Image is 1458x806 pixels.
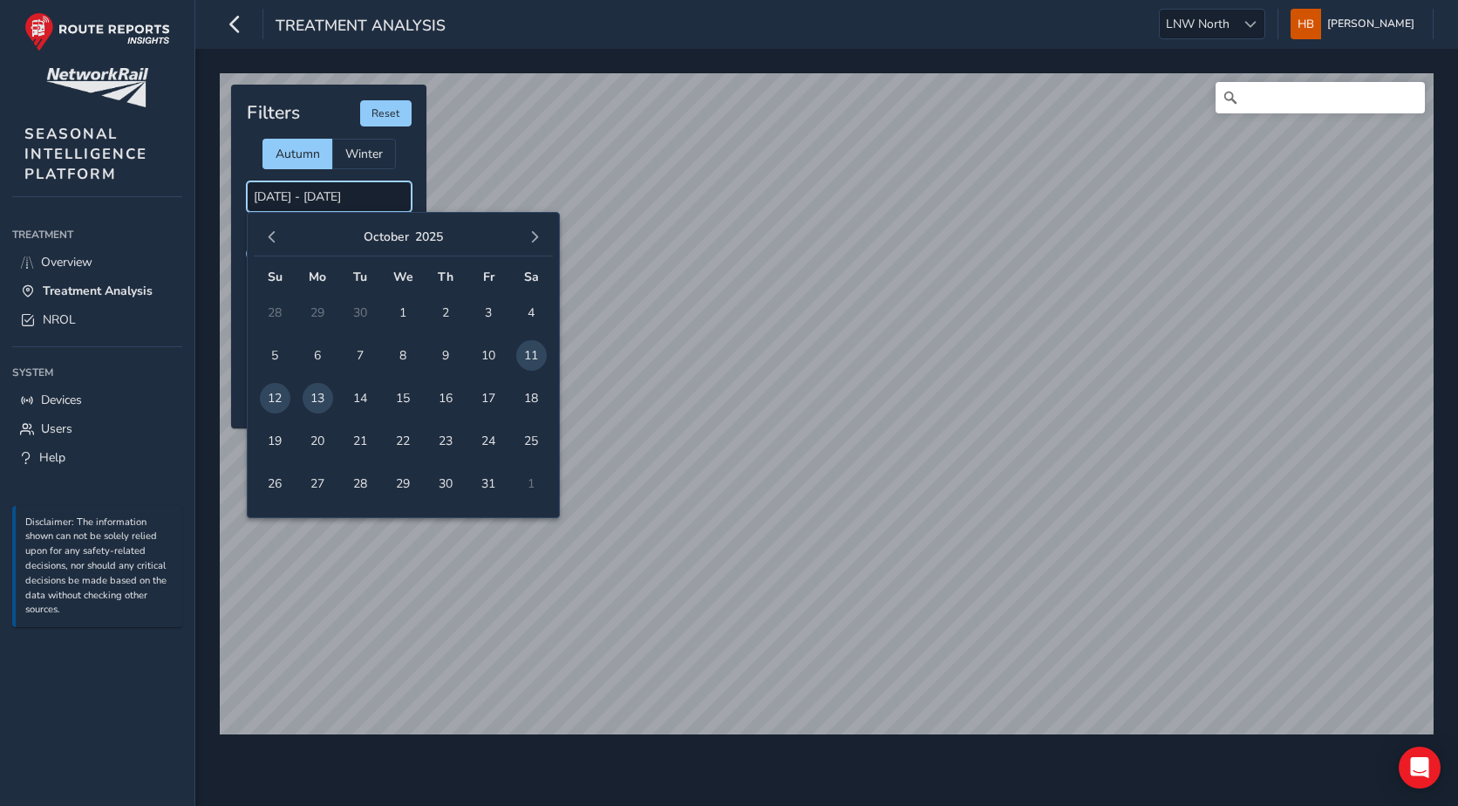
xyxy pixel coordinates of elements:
[345,468,376,499] span: 28
[393,269,413,285] span: We
[345,340,376,371] span: 7
[474,297,504,328] span: 3
[332,139,396,169] div: Winter
[220,73,1434,734] canvas: Map
[12,305,182,334] a: NROL
[1160,10,1236,38] span: LNW North
[260,383,290,413] span: 12
[1291,9,1421,39] button: [PERSON_NAME]
[483,269,494,285] span: Fr
[1216,82,1425,113] input: Search
[1399,747,1441,789] div: Open Intercom Messenger
[12,386,182,414] a: Devices
[345,146,383,162] span: Winter
[388,426,419,456] span: 22
[247,102,300,124] h4: Filters
[415,229,443,245] button: 2025
[524,269,539,285] span: Sa
[431,468,461,499] span: 30
[260,340,290,371] span: 5
[260,468,290,499] span: 26
[388,340,419,371] span: 8
[345,426,376,456] span: 21
[41,254,92,270] span: Overview
[24,12,170,51] img: rr logo
[474,426,504,456] span: 24
[309,269,326,285] span: Mo
[41,420,72,437] span: Users
[474,468,504,499] span: 31
[516,340,547,371] span: 11
[516,383,547,413] span: 18
[41,392,82,408] span: Devices
[303,340,333,371] span: 6
[431,297,461,328] span: 2
[12,277,182,305] a: Treatment Analysis
[303,383,333,413] span: 13
[388,297,419,328] span: 1
[474,340,504,371] span: 10
[516,426,547,456] span: 25
[43,283,153,299] span: Treatment Analysis
[12,222,182,248] div: Treatment
[12,443,182,472] a: Help
[431,426,461,456] span: 23
[360,100,412,126] button: Reset
[12,414,182,443] a: Users
[24,124,147,184] span: SEASONAL INTELLIGENCE PLATFORM
[276,15,446,39] span: Treatment Analysis
[260,426,290,456] span: 19
[431,340,461,371] span: 9
[303,468,333,499] span: 27
[353,269,367,285] span: Tu
[388,468,419,499] span: 29
[474,383,504,413] span: 17
[516,297,547,328] span: 4
[388,383,419,413] span: 15
[1291,9,1321,39] img: diamond-layout
[364,229,409,245] button: October
[268,269,283,285] span: Su
[262,139,332,169] div: Autumn
[276,146,320,162] span: Autumn
[25,516,174,618] p: Disclaimer: The information shown can not be solely relied upon for any safety-related decisions,...
[345,383,376,413] span: 14
[438,269,453,285] span: Th
[431,383,461,413] span: 16
[12,248,182,277] a: Overview
[1327,9,1414,39] span: [PERSON_NAME]
[46,68,148,107] img: customer logo
[39,449,65,466] span: Help
[303,426,333,456] span: 20
[43,311,76,328] span: NROL
[12,359,182,386] div: System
